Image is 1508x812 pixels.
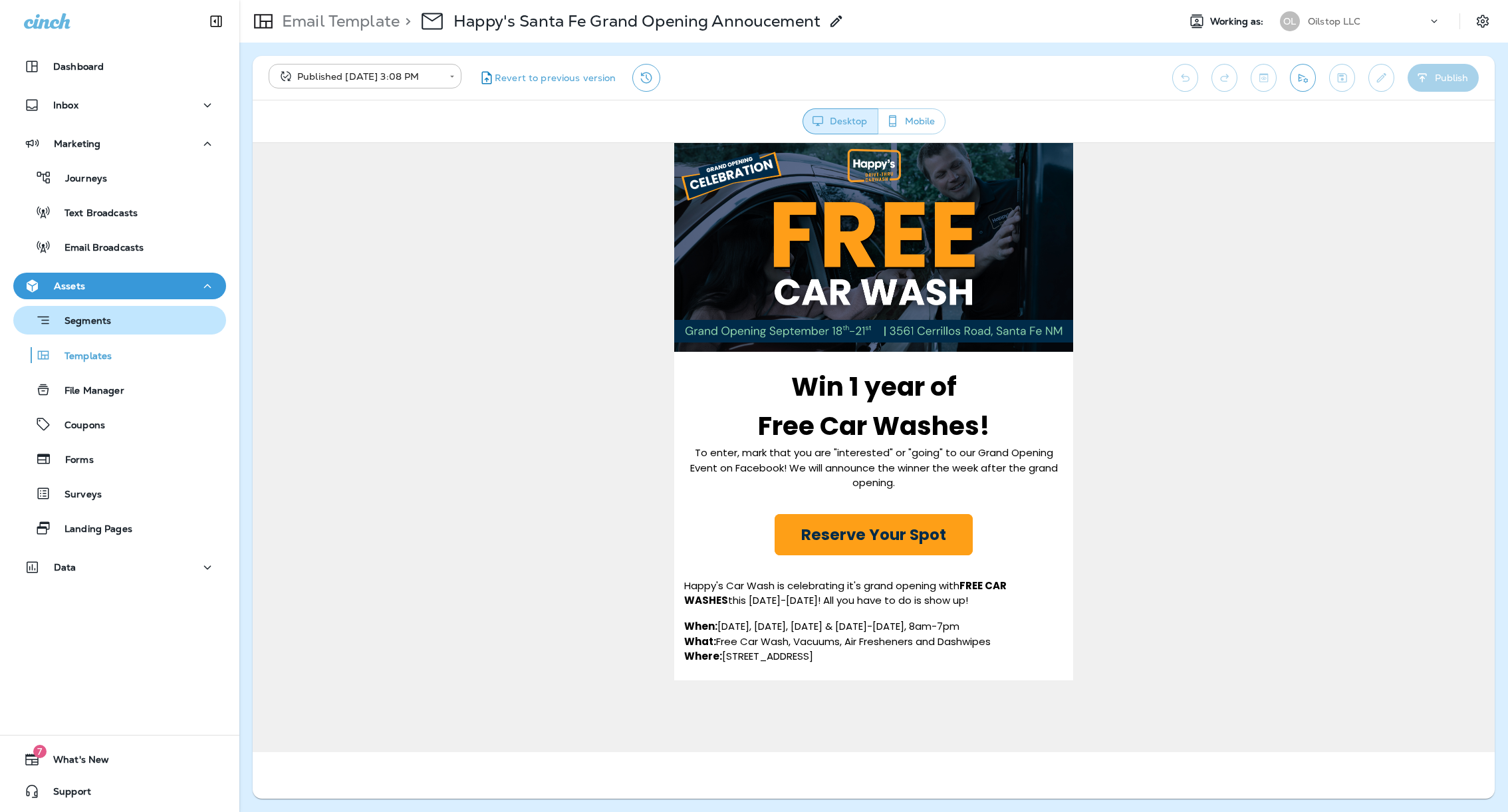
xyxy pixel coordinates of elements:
[197,8,235,35] button: Collapse Sidebar
[51,420,105,432] p: Coupons
[54,562,76,573] p: Data
[522,371,720,412] a: Reserve Your Spot
[1290,64,1316,92] button: Send test email
[1210,16,1267,27] span: Working as:
[51,315,111,329] p: Segments
[54,281,85,291] p: Assets
[13,778,226,805] button: Support
[1280,11,1300,31] div: OL
[432,476,465,490] strong: When:
[539,225,704,262] span: Win 1 year of
[549,381,693,402] span: Reserve Your Spot
[13,273,226,299] button: Assets
[453,11,820,31] p: Happy's Santa Fe Grand Opening Annoucement
[432,506,469,520] strong: Where:
[400,11,411,31] p: >
[51,350,112,363] p: Templates
[13,92,226,118] button: Inbox
[1308,16,1361,27] p: Oilstop LLC
[13,376,226,404] button: File Manager
[278,70,440,83] div: Published [DATE] 3:08 PM
[13,514,226,542] button: Landing Pages
[13,410,226,438] button: Coupons
[277,11,400,31] p: Email Template
[13,130,226,157] button: Marketing
[432,476,707,490] span: [DATE], [DATE], [DATE] & [DATE]-[DATE], 8am-7pm
[1471,9,1495,33] button: Settings
[33,745,47,758] span: 7
[438,303,805,346] span: To enter, mark that you are "interested" or "going" to our Grand Opening Event on Facebook! We wi...
[432,506,561,520] span: [STREET_ADDRESS]
[13,306,226,335] button: Segments
[52,173,107,186] p: Journeys
[52,454,94,467] p: Forms
[632,64,660,92] button: View Changelog
[472,64,622,92] button: Revert to previous version
[13,479,226,507] button: Surveys
[51,523,132,536] p: Landing Pages
[495,72,616,84] span: Revert to previous version
[878,108,945,134] button: Mobile
[432,436,754,465] strong: FREE CAR WASHES
[432,491,463,505] strong: What:
[51,207,138,220] p: Text Broadcasts
[51,242,144,255] p: Email Broadcasts
[13,233,226,261] button: Email Broadcasts
[51,489,102,501] p: Surveys
[13,445,226,473] button: Forms
[13,746,226,773] button: 7What's New
[432,436,754,465] span: Happy's Car Wash is celebrating it's grand opening with this [DATE]-[DATE]! All you have to do is...
[53,61,104,72] p: Dashboard
[54,138,100,149] p: Marketing
[13,53,226,80] button: Dashboard
[13,341,226,369] button: Templates
[505,265,737,301] span: Free Car Washes!
[803,108,878,134] button: Desktop
[40,786,91,802] span: Support
[53,100,78,110] p: Inbox
[51,385,124,398] p: File Manager
[432,491,738,505] span: Free Car Wash, Vacuums, Air Fresheners and Dashwipes
[13,198,226,226] button: Text Broadcasts
[13,164,226,192] button: Journeys
[13,554,226,581] button: Data
[40,754,109,770] span: What's New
